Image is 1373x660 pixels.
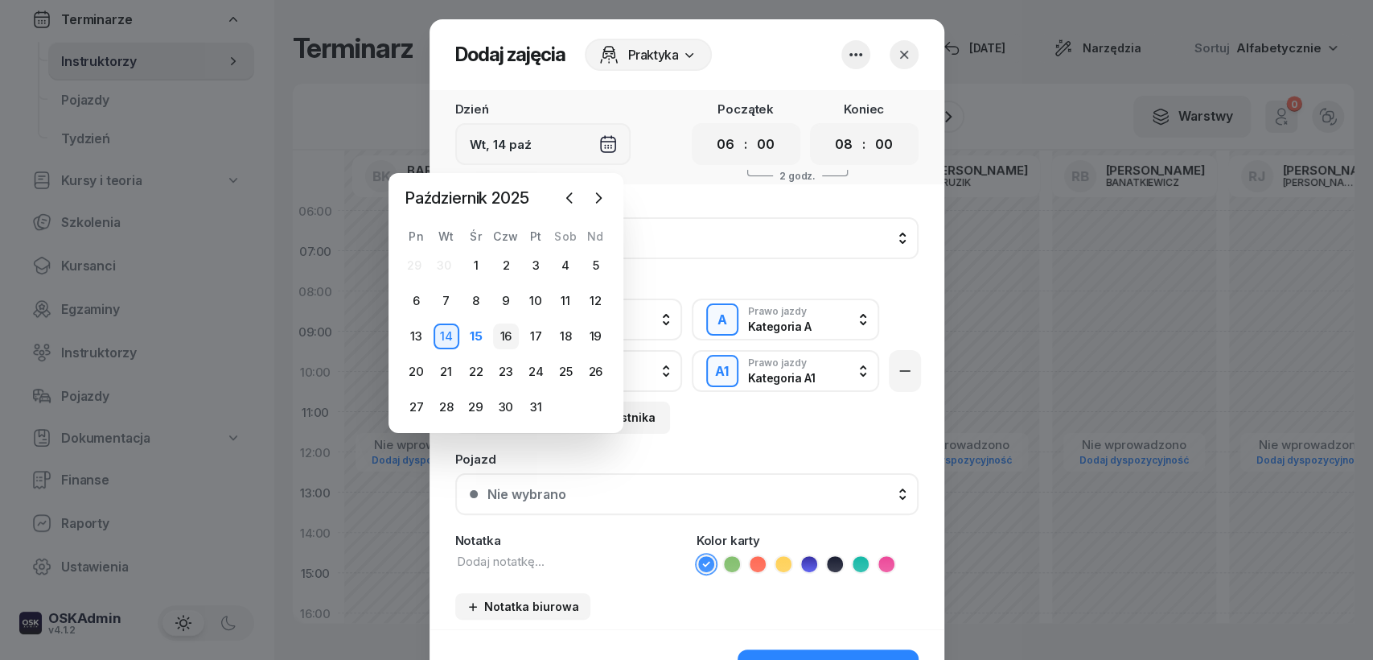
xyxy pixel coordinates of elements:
div: 4 [553,253,578,278]
div: 17 [523,324,549,349]
div: Sob [551,229,581,243]
button: A1Prawo jazdyKategoria A1 [692,350,879,392]
div: 28 [434,394,459,420]
div: 30 [437,258,451,272]
div: : [862,134,865,154]
div: 21 [434,359,459,385]
div: Nie wybrano [487,487,566,502]
div: 18 [553,324,578,349]
div: 23 [493,359,519,385]
div: 31 [523,394,549,420]
div: : [744,134,747,154]
div: 14 [434,324,459,349]
div: Śr [461,229,491,243]
div: 26 [582,359,608,385]
div: 24 [523,359,549,385]
div: Czw [491,229,520,243]
div: Pn [401,229,431,243]
div: 6 [403,288,429,314]
button: Notatka biurowa [455,593,590,620]
div: 9 [493,288,519,314]
div: 3 [523,253,549,278]
div: Nd [581,229,610,243]
div: 27 [403,394,429,420]
button: RB[PERSON_NAME] [455,217,919,259]
div: Pt [520,229,550,243]
div: 30 [493,394,519,420]
div: Notatka biurowa [467,600,579,613]
div: 10 [523,288,549,314]
div: 25 [553,359,578,385]
span: Październik 2025 [398,185,535,211]
div: 2 [493,253,519,278]
div: 11 [553,288,578,314]
div: 5 [582,253,608,278]
div: 22 [463,359,489,385]
div: 12 [582,288,608,314]
div: 15 [463,324,489,349]
h2: Dodaj zajęcia [455,42,565,68]
div: 29 [407,258,421,272]
div: 7 [434,288,459,314]
div: 1 [463,253,489,278]
span: Praktyka [628,45,679,64]
div: 13 [403,324,429,349]
button: APrawo jazdyKategoria A [692,299,879,340]
button: Nie wybrano [455,473,919,515]
div: 20 [403,359,429,385]
div: 16 [493,324,519,349]
div: 8 [463,288,489,314]
div: 19 [582,324,608,349]
div: Wt [431,229,461,243]
div: 29 [463,394,489,420]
